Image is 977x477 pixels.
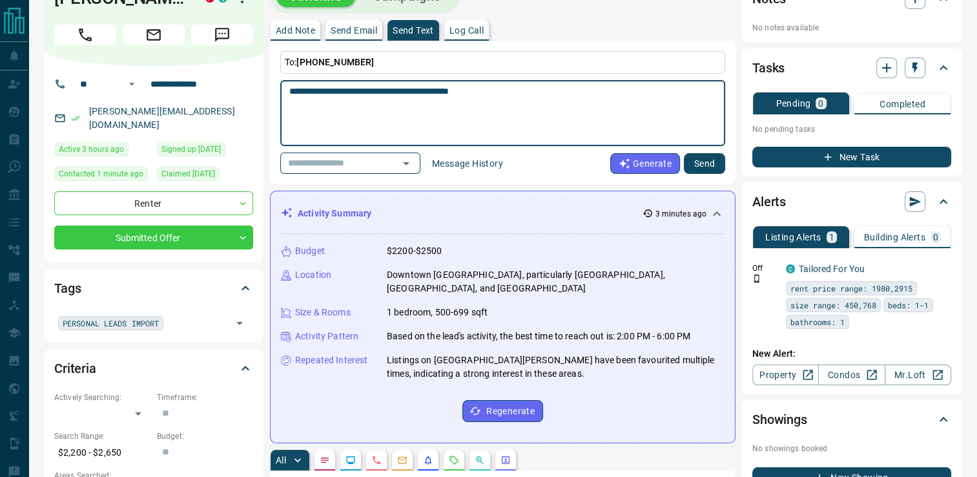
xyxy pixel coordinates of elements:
[799,264,865,274] a: Tailored For You
[295,354,367,367] p: Repeated Interest
[54,353,253,384] div: Criteria
[295,306,351,319] p: Size & Rooms
[752,147,951,167] button: New Task
[818,99,823,108] p: 0
[752,365,819,385] a: Property
[879,100,925,109] p: Completed
[54,273,253,304] div: Tags
[295,244,325,258] p: Budget
[54,392,150,403] p: Actively Searching:
[790,299,876,312] span: size range: 450,768
[397,154,415,173] button: Open
[157,167,253,185] div: Fri Apr 25 2025
[449,455,459,465] svg: Requests
[157,392,253,403] p: Timeframe:
[54,226,253,249] div: Submitted Offer
[655,208,706,220] p: 3 minutes ago
[393,26,434,35] p: Send Text
[54,25,116,45] span: Call
[371,455,382,465] svg: Calls
[298,207,371,220] p: Activity Summary
[449,26,484,35] p: Log Call
[752,409,807,430] h2: Showings
[54,191,253,215] div: Renter
[54,442,150,463] p: $2,200 - $2,650
[885,365,951,385] a: Mr.Loft
[500,455,511,465] svg: Agent Actions
[296,57,374,67] span: [PHONE_NUMBER]
[276,456,286,465] p: All
[280,51,725,74] p: To:
[790,315,845,328] span: bathrooms: 1
[752,186,951,217] div: Alerts
[752,120,951,139] p: No pending tasks
[54,358,96,379] h2: Criteria
[387,268,725,295] p: Downtown [GEOGRAPHIC_DATA], particularly [GEOGRAPHIC_DATA], [GEOGRAPHIC_DATA], and [GEOGRAPHIC_DATA]
[752,347,951,361] p: New Alert:
[387,354,725,381] p: Listings on [GEOGRAPHIC_DATA][PERSON_NAME] have been favourited multiple times, indicating a stro...
[71,114,80,123] svg: Email Verified
[191,25,253,45] span: Message
[462,400,543,422] button: Regenerate
[89,106,235,130] a: [PERSON_NAME][EMAIL_ADDRESS][DOMAIN_NAME]
[475,455,485,465] svg: Opportunities
[320,455,330,465] svg: Notes
[54,430,150,442] p: Search Range:
[54,142,150,160] div: Fri Aug 15 2025
[752,443,951,454] p: No showings booked
[161,143,221,156] span: Signed up [DATE]
[423,455,433,465] svg: Listing Alerts
[161,167,215,180] span: Claimed [DATE]
[295,330,358,343] p: Activity Pattern
[765,233,821,242] p: Listing Alerts
[776,99,810,108] p: Pending
[54,167,150,185] div: Fri Aug 15 2025
[63,317,159,330] span: PERSONAL LEADS IMPORT
[424,153,511,174] button: Message History
[54,278,81,299] h2: Tags
[752,191,786,212] h2: Alerts
[345,455,356,465] svg: Lead Browsing Activity
[387,306,488,319] p: 1 bedroom, 500-699 sqft
[786,264,795,273] div: condos.ca
[295,268,331,282] p: Location
[818,365,885,385] a: Condos
[124,76,139,92] button: Open
[829,233,834,242] p: 1
[752,262,778,274] p: Off
[59,143,124,156] span: Active 3 hours ago
[610,153,680,174] button: Generate
[331,26,377,35] p: Send Email
[157,430,253,442] p: Budget:
[684,153,725,174] button: Send
[123,25,185,45] span: Email
[752,58,785,78] h2: Tasks
[231,314,249,332] button: Open
[864,233,925,242] p: Building Alerts
[281,202,725,226] div: Activity Summary3 minutes ago
[387,330,690,343] p: Based on the lead's activity, the best time to reach out is: 2:00 PM - 6:00 PM
[157,142,253,160] div: Fri Apr 25 2025
[752,22,951,34] p: No notes available
[790,282,912,295] span: rent price range: 1980,2915
[933,233,938,242] p: 0
[397,455,407,465] svg: Emails
[752,52,951,83] div: Tasks
[752,404,951,435] div: Showings
[387,244,442,258] p: $2200-$2500
[888,299,929,312] span: beds: 1-1
[59,167,143,180] span: Contacted 1 minute ago
[752,274,761,283] svg: Push Notification Only
[276,26,315,35] p: Add Note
